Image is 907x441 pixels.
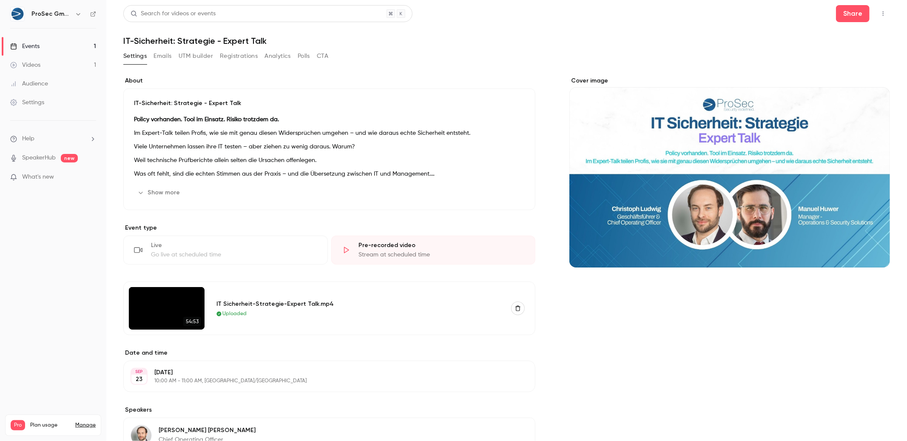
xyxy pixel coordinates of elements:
[154,378,490,384] p: 10:00 AM - 11:00 AM, [GEOGRAPHIC_DATA]/[GEOGRAPHIC_DATA]
[10,134,96,143] li: help-dropdown-opener
[131,369,147,375] div: SEP
[159,426,480,435] p: [PERSON_NAME] [PERSON_NAME]
[11,420,25,430] span: Pro
[10,80,48,88] div: Audience
[183,317,201,326] span: 54:53
[154,49,171,63] button: Emails
[123,36,890,46] h1: IT-Sicherheit: Strategie - Expert Talk
[22,154,56,162] a: SpeakerHub
[264,49,291,63] button: Analytics
[134,169,525,179] p: Was oft fehlt, sind die echten Stimmen aus der Praxis – und die Übersetzung zwischen IT und Manag...
[123,406,535,414] label: Speakers
[331,236,536,265] div: Pre-recorded videoStream at scheduled time
[123,224,535,232] p: Event type
[134,142,525,152] p: Viele Unternehmen lassen ihre IT testen – aber ziehen zu wenig daraus. Warum?
[569,77,890,267] section: Cover image
[134,117,279,122] strong: Policy vorhanden. Tool im Einsatz. Risiko trotzdem da.
[123,77,535,85] label: About
[359,250,525,259] div: Stream at scheduled time
[179,49,213,63] button: UTM builder
[123,49,147,63] button: Settings
[123,349,535,357] label: Date and time
[10,42,40,51] div: Events
[151,250,317,259] div: Go live at scheduled time
[75,422,96,429] a: Manage
[317,49,328,63] button: CTA
[136,375,142,384] p: 23
[298,49,310,63] button: Polls
[131,9,216,18] div: Search for videos or events
[151,241,317,250] div: Live
[359,241,525,250] div: Pre-recorded video
[569,77,890,85] label: Cover image
[61,154,78,162] span: new
[836,5,870,22] button: Share
[31,10,71,18] h6: ProSec GmbH
[86,174,96,181] iframe: Noticeable Trigger
[134,128,525,138] p: Im Expert-Talk teilen Profis, wie sie mit genau diesen Widersprüchen umgehen – und wie daraus ech...
[123,236,328,265] div: LiveGo live at scheduled time
[30,422,70,429] span: Plan usage
[11,7,24,21] img: ProSec GmbH
[134,99,525,108] p: IT-Sicherheit: Strategie - Expert Talk
[220,49,258,63] button: Registrations
[22,134,34,143] span: Help
[134,186,185,199] button: Show more
[22,173,54,182] span: What's new
[10,98,44,107] div: Settings
[10,61,40,69] div: Videos
[154,368,490,377] p: [DATE]
[216,299,501,308] div: IT Sicherheit-Strategie-Expert Talk.mp4
[222,310,247,318] span: Uploaded
[134,155,525,165] p: Weil technische Prüfberichte allein selten die Ursachen offenlegen.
